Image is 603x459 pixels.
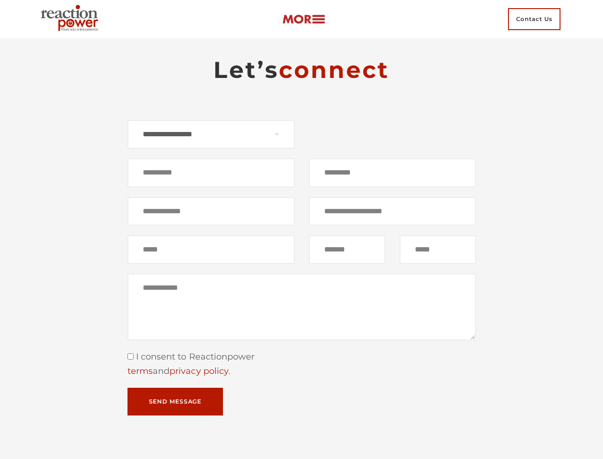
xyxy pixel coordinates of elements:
[127,364,476,379] div: and
[508,8,561,30] span: Contact Us
[134,351,255,362] span: I consent to Reactionpower
[279,56,390,84] span: connect
[127,388,223,415] button: Send Message
[127,120,476,416] form: Contact form
[37,2,106,36] img: Executive Branding | Personal Branding Agency
[127,366,153,376] a: terms
[127,55,476,84] h2: Let’s
[149,399,202,404] span: Send Message
[169,366,230,376] a: privacy policy.
[282,14,325,25] img: more-btn.png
